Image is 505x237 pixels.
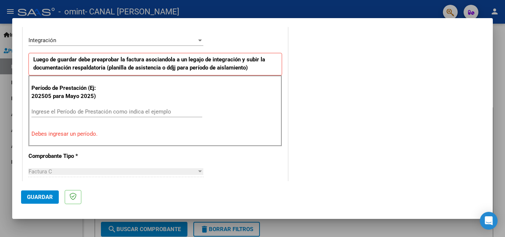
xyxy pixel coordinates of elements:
span: Integración [28,37,56,44]
span: Factura C [28,168,52,175]
p: Comprobante Tipo * [28,152,105,160]
span: Guardar [27,194,53,200]
p: Debes ingresar un período. [31,130,279,138]
div: Open Intercom Messenger [480,212,498,230]
button: Guardar [21,190,59,204]
p: Período de Prestación (Ej: 202505 para Mayo 2025) [31,84,106,101]
strong: Luego de guardar debe preaprobar la factura asociandola a un legajo de integración y subir la doc... [33,56,265,71]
